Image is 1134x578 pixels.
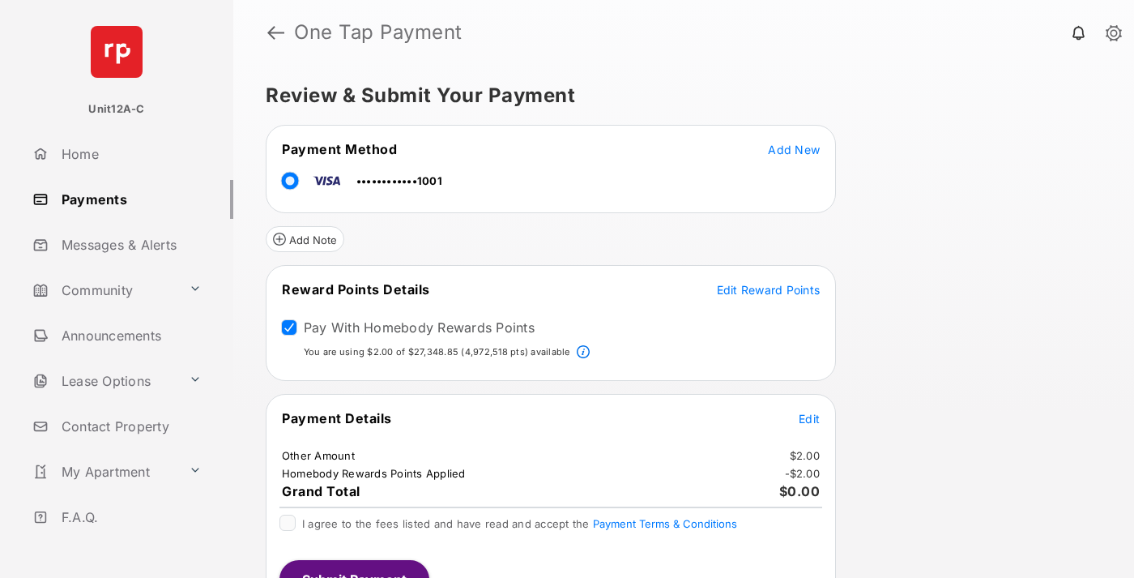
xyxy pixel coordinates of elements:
a: F.A.Q. [26,498,233,537]
a: My Apartment [26,452,182,491]
span: I agree to the fees listed and have read and accept the [302,517,737,530]
a: Messages & Alerts [26,225,233,264]
a: Lease Options [26,362,182,400]
a: Community [26,271,182,310]
button: Add New [768,141,820,157]
strong: One Tap Payment [294,23,463,42]
td: - $2.00 [784,466,821,481]
span: Grand Total [282,483,360,499]
button: Add Note [266,226,344,252]
button: Edit Reward Points [717,281,821,298]
span: Edit Reward Points [717,283,821,297]
h5: Review & Submit Your Payment [266,86,1089,105]
a: Announcements [26,316,233,355]
label: Pay With Homebody Rewards Points [304,319,535,336]
img: svg+xml;base64,PHN2ZyB4bWxucz0iaHR0cDovL3d3dy53My5vcmcvMjAwMC9zdmciIHdpZHRoPSI2NCIgaGVpZ2h0PSI2NC... [91,26,143,78]
span: Add New [768,143,820,156]
span: Payment Method [282,141,397,157]
a: Contact Property [26,407,233,446]
td: Other Amount [281,448,356,463]
span: $0.00 [779,483,821,499]
span: Payment Details [282,410,392,426]
span: ••••••••••••1001 [356,174,442,187]
td: Homebody Rewards Points Applied [281,466,467,481]
a: Home [26,135,233,173]
p: Unit12A-C [88,101,144,118]
p: You are using $2.00 of $27,348.85 (4,972,518 pts) available [304,345,570,359]
td: $2.00 [789,448,821,463]
span: Edit [799,412,820,426]
span: Reward Points Details [282,281,430,298]
button: Edit [799,410,820,426]
button: I agree to the fees listed and have read and accept the [593,517,737,530]
a: Payments [26,180,233,219]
